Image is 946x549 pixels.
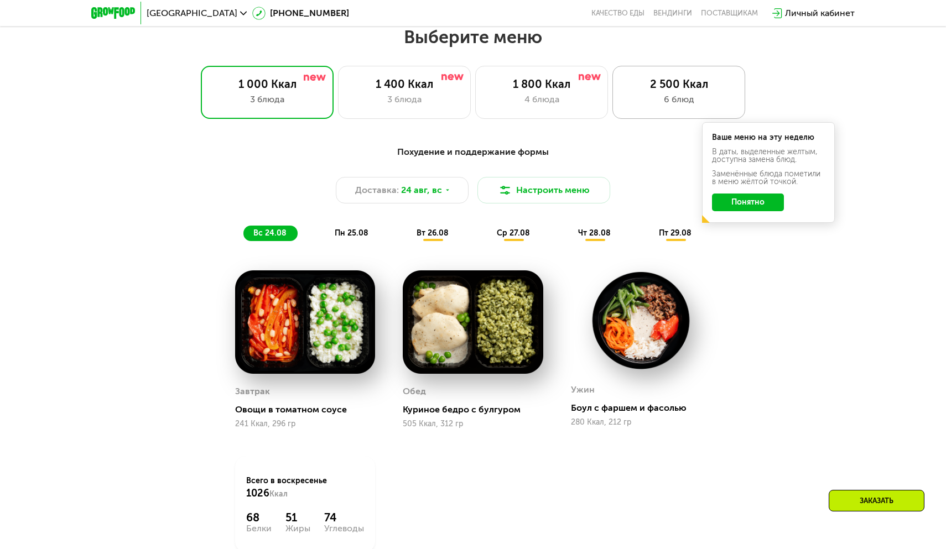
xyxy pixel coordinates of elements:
[659,228,692,238] span: пт 29.08
[712,134,825,142] div: Ваше меню на эту неделю
[324,511,364,524] div: 74
[571,381,595,398] div: Ужин
[487,93,596,106] div: 4 блюда
[497,228,530,238] span: ср 27.08
[624,93,734,106] div: 6 блюд
[246,487,269,499] span: 1026
[591,9,644,18] a: Качество еды
[653,9,692,18] a: Вендинги
[712,170,825,186] div: Заменённые блюда пометили в меню жёлтой точкой.
[785,7,855,20] div: Личный кабинет
[35,26,911,48] h2: Выберите меню
[252,7,349,20] a: [PHONE_NUMBER]
[212,93,322,106] div: 3 блюда
[571,418,711,427] div: 280 Ккал, 212 гр
[403,420,543,428] div: 505 Ккал, 312 гр
[235,404,384,415] div: Овощи в томатном соусе
[285,511,310,524] div: 51
[401,184,442,197] span: 24 авг, вс
[487,77,596,91] div: 1 800 Ккал
[350,77,459,91] div: 1 400 Ккал
[701,9,758,18] div: поставщикам
[235,420,375,428] div: 241 Ккал, 296 гр
[335,228,368,238] span: пн 25.08
[712,194,784,211] button: Понятно
[285,524,310,533] div: Жиры
[624,77,734,91] div: 2 500 Ккал
[324,524,364,533] div: Углеводы
[235,383,270,400] div: Завтрак
[269,489,288,499] span: Ккал
[253,228,287,238] span: вс 24.08
[212,77,322,91] div: 1 000 Ккал
[246,511,272,524] div: 68
[403,383,426,400] div: Обед
[355,184,399,197] span: Доставка:
[403,404,552,415] div: Куриное бедро с булгуром
[578,228,611,238] span: чт 28.08
[147,9,237,18] span: [GEOGRAPHIC_DATA]
[350,93,459,106] div: 3 блюда
[829,490,924,511] div: Заказать
[246,475,364,500] div: Всего в воскресенье
[712,148,825,164] div: В даты, выделенные желтым, доступна замена блюд.
[571,402,720,414] div: Боул с фаршем и фасолью
[417,228,449,238] span: вт 26.08
[145,145,801,159] div: Похудение и поддержание формы
[477,177,610,203] button: Настроить меню
[246,524,272,533] div: Белки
